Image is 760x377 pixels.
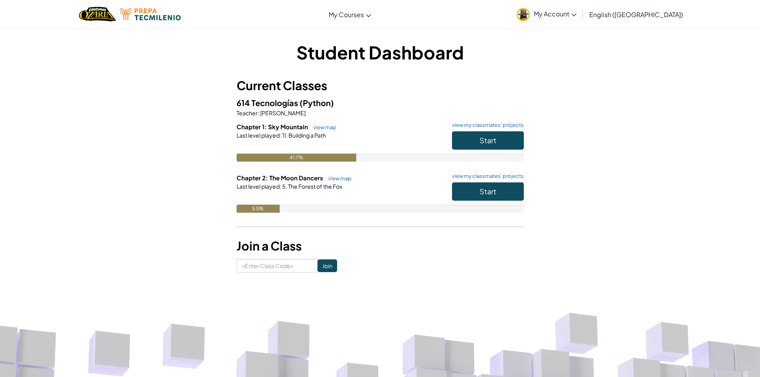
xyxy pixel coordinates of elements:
h3: Current Classes [237,77,524,95]
span: [PERSON_NAME] [259,109,306,116]
a: Ozaria by CodeCombat logo [79,6,116,22]
span: Teacher [237,109,258,116]
a: My Courses [325,4,375,25]
div: 5.5% [237,205,280,213]
span: My Account [534,10,576,18]
span: : [280,183,281,190]
span: 5. [281,183,287,190]
h1: Student Dashboard [237,40,524,65]
input: <Enter Class Code> [237,259,318,272]
a: My Account [513,2,580,27]
span: : [280,132,281,139]
span: The Forest of the Fox [287,183,342,190]
img: Tecmilenio logo [120,8,181,20]
img: avatar [517,8,530,21]
a: view map [309,124,336,130]
a: view map [324,175,351,182]
span: 11. [281,132,288,139]
span: 614 Tecnologías [237,98,300,108]
span: Chapter 1: Sky Mountain [237,123,309,130]
span: My Courses [329,10,364,19]
span: Building a Path [288,132,326,139]
h3: Join a Class [237,237,524,255]
a: view my classmates' projects [448,122,524,128]
span: Start [480,187,496,196]
img: Home [79,6,116,22]
a: view my classmates' projects [448,174,524,179]
span: English ([GEOGRAPHIC_DATA]) [589,10,683,19]
div: 41.7% [237,154,356,162]
span: Chapter 2: The Moon Dancers [237,174,324,182]
button: Start [452,182,524,201]
span: (Python) [300,98,334,108]
span: Last level played [237,183,280,190]
span: Start [480,136,496,145]
span: : [258,109,259,116]
button: Start [452,131,524,150]
a: English ([GEOGRAPHIC_DATA]) [585,4,687,25]
input: Join [318,259,337,272]
span: Last level played [237,132,280,139]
